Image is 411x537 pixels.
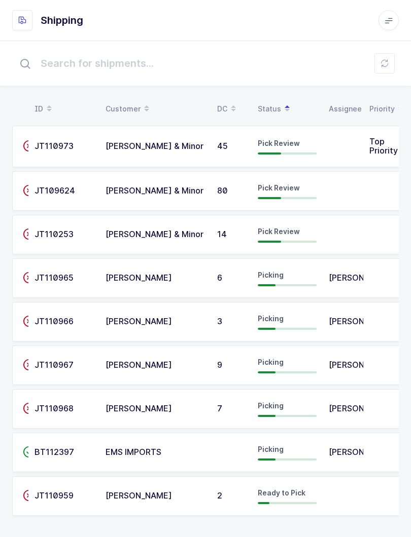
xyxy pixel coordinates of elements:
[217,100,246,118] div: DC
[329,273,395,283] span: [PERSON_NAME]
[35,316,74,326] span: JT110966
[106,316,172,326] span: [PERSON_NAME]
[217,273,222,283] span: 6
[258,271,284,279] span: Picking
[35,360,74,370] span: JT110967
[258,488,305,497] span: Ready to Pick
[23,141,35,151] span: 
[106,229,203,239] span: [PERSON_NAME] & Minor
[35,490,74,501] span: JT110959
[23,360,35,370] span: 
[258,227,300,236] span: Pick Review
[41,12,83,28] h1: Shipping
[217,141,228,151] span: 45
[23,229,35,239] span: 
[217,403,222,413] span: 7
[217,360,222,370] span: 9
[23,316,35,326] span: 
[329,316,395,326] span: [PERSON_NAME]
[217,316,222,326] span: 3
[35,447,74,457] span: BT112397
[258,401,284,410] span: Picking
[35,403,74,413] span: JT110968
[258,139,300,147] span: Pick Review
[329,100,357,118] div: Assignee
[329,447,395,457] span: [PERSON_NAME]
[258,314,284,323] span: Picking
[35,141,74,151] span: JT110973
[23,185,35,196] span: 
[106,447,161,457] span: EMS IMPORTS
[23,403,35,413] span: 
[217,229,227,239] span: 14
[217,490,222,501] span: 2
[35,100,93,118] div: ID
[258,358,284,366] span: Picking
[329,360,395,370] span: [PERSON_NAME]
[106,360,172,370] span: [PERSON_NAME]
[258,183,300,192] span: Pick Review
[23,447,35,457] span: 
[369,100,394,118] div: Priority
[106,185,203,196] span: [PERSON_NAME] & Minor
[369,136,398,156] span: Top Priority
[106,100,205,118] div: Customer
[23,490,35,501] span: 
[12,47,399,80] input: Search for shipments...
[106,490,172,501] span: [PERSON_NAME]
[329,403,395,413] span: [PERSON_NAME]
[217,185,228,196] span: 80
[23,273,35,283] span: 
[258,445,284,453] span: Picking
[106,403,172,413] span: [PERSON_NAME]
[106,141,203,151] span: [PERSON_NAME] & Minor
[35,273,74,283] span: JT110965
[35,185,75,196] span: JT109624
[35,229,74,239] span: JT110253
[258,100,317,118] div: Status
[106,273,172,283] span: [PERSON_NAME]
